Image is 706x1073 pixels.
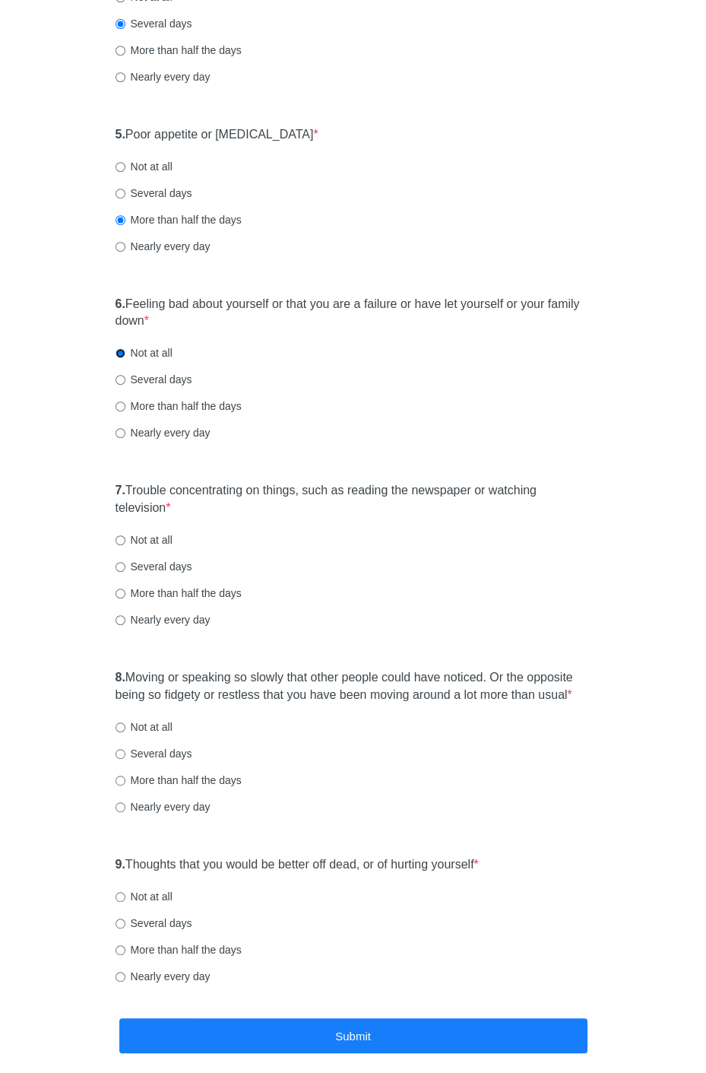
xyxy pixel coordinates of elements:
[116,535,125,545] input: Not at all
[116,969,211,984] label: Nearly every day
[116,43,242,58] label: More than half the days
[116,562,125,572] input: Several days
[116,162,125,172] input: Not at all
[116,559,192,574] label: Several days
[116,398,242,414] label: More than half the days
[116,856,479,874] label: Thoughts that you would be better off dead, or of hurting yourself
[116,586,242,601] label: More than half the days
[116,532,173,548] label: Not at all
[116,425,211,440] label: Nearly every day
[116,612,211,627] label: Nearly every day
[116,615,125,625] input: Nearly every day
[116,16,192,31] label: Several days
[116,942,242,957] label: More than half the days
[116,799,211,814] label: Nearly every day
[116,297,125,310] strong: 6.
[116,46,125,56] input: More than half the days
[116,159,173,174] label: Not at all
[116,482,591,517] label: Trouble concentrating on things, such as reading the newspaper or watching television
[116,296,591,331] label: Feeling bad about yourself or that you are a failure or have let yourself or your family down
[116,484,125,497] strong: 7.
[116,919,125,929] input: Several days
[116,916,192,931] label: Several days
[116,372,192,387] label: Several days
[116,746,192,761] label: Several days
[116,428,125,438] input: Nearly every day
[116,722,125,732] input: Not at all
[116,345,173,360] label: Not at all
[116,858,125,871] strong: 9.
[116,773,242,788] label: More than half the days
[116,972,125,982] input: Nearly every day
[116,239,211,254] label: Nearly every day
[119,1018,587,1054] button: Submit
[116,671,125,684] strong: 8.
[116,212,242,227] label: More than half the days
[116,892,125,902] input: Not at all
[116,945,125,955] input: More than half the days
[116,186,192,201] label: Several days
[116,242,125,252] input: Nearly every day
[116,802,125,812] input: Nearly every day
[116,719,173,735] label: Not at all
[116,589,125,598] input: More than half the days
[116,19,125,29] input: Several days
[116,72,125,82] input: Nearly every day
[116,776,125,786] input: More than half the days
[116,128,125,141] strong: 5.
[116,749,125,759] input: Several days
[116,402,125,411] input: More than half the days
[116,375,125,385] input: Several days
[116,126,318,144] label: Poor appetite or [MEDICAL_DATA]
[116,69,211,84] label: Nearly every day
[116,215,125,225] input: More than half the days
[116,669,591,704] label: Moving or speaking so slowly that other people could have noticed. Or the opposite being so fidge...
[116,189,125,198] input: Several days
[116,889,173,904] label: Not at all
[116,348,125,358] input: Not at all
